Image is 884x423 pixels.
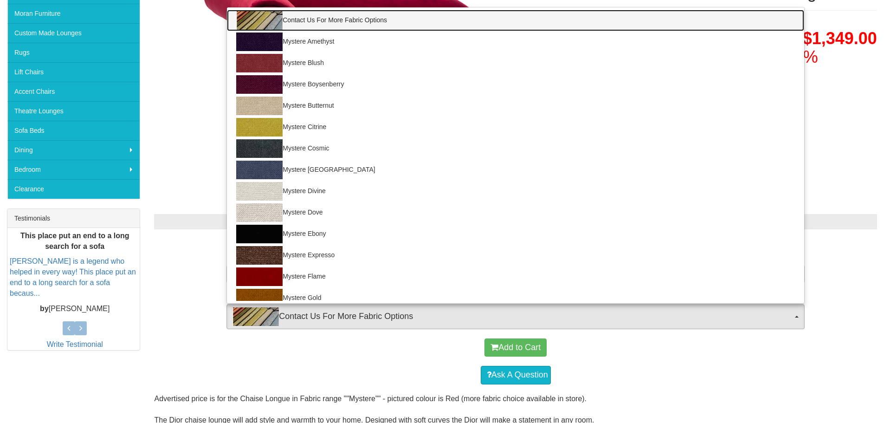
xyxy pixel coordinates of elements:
[227,245,804,266] a: Mystere Expresso
[227,287,804,309] a: Mystere Gold
[7,121,140,140] a: Sofa Beds
[10,257,136,297] a: [PERSON_NAME] is a legend who helped in every way! This place put an end to a long search for a s...
[236,267,283,286] img: Mystere Flame
[227,117,804,138] a: Mystere Citrine
[227,202,804,223] a: Mystere Dove
[227,138,804,159] a: Mystere Cosmic
[47,340,103,348] a: Write Testimonial
[227,223,804,245] a: Mystere Ebony
[7,43,140,62] a: Rugs
[227,31,804,52] a: Mystere Amethyst
[236,225,283,243] img: Mystere Ebony
[236,11,283,30] img: Contact Us For More Fabric Options
[227,266,804,287] a: Mystere Flame
[7,179,140,199] a: Clearance
[236,182,283,201] img: Mystere Divine
[236,75,283,94] img: Mystere Boysenberry
[7,101,140,121] a: Theatre Lounges
[227,10,804,31] a: Contact Us For More Fabric Options
[7,209,140,228] div: Testimonials
[7,140,140,160] a: Dining
[7,82,140,101] a: Accent Chairs
[236,161,283,179] img: Mystere Delft
[236,97,283,115] img: Mystere Butternut
[236,54,283,72] img: Mystere Blush
[227,181,804,202] a: Mystere Divine
[484,338,547,357] button: Add to Cart
[7,62,140,82] a: Lift Chairs
[236,139,283,158] img: Mystere Cosmic
[232,307,793,326] span: Contact Us For More Fabric Options
[227,52,804,74] a: Mystere Blush
[232,307,279,326] img: Contact Us For More Fabric Options
[154,239,877,251] h3: Choose from the options below then add to cart
[227,74,804,95] a: Mystere Boysenberry
[481,366,551,384] a: Ask A Question
[227,159,804,181] a: Mystere [GEOGRAPHIC_DATA]
[7,23,140,43] a: Custom Made Lounges
[757,29,877,48] span: NOW $1,349.00
[236,246,283,265] img: Mystere Expresso
[7,4,140,23] a: Moran Furniture
[7,160,140,179] a: Bedroom
[236,289,283,307] img: Mystere Gold
[236,118,283,137] img: Mystere Citrine
[226,304,805,329] button: Contact Us For More Fabric OptionsContact Us For More Fabric Options
[40,305,49,312] b: by
[236,203,283,222] img: Mystere Dove
[227,95,804,117] a: Mystere Butternut
[10,304,140,314] p: [PERSON_NAME]
[20,232,129,250] b: This place put an end to a long search for a sofa
[236,33,283,51] img: Mystere Amethyst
